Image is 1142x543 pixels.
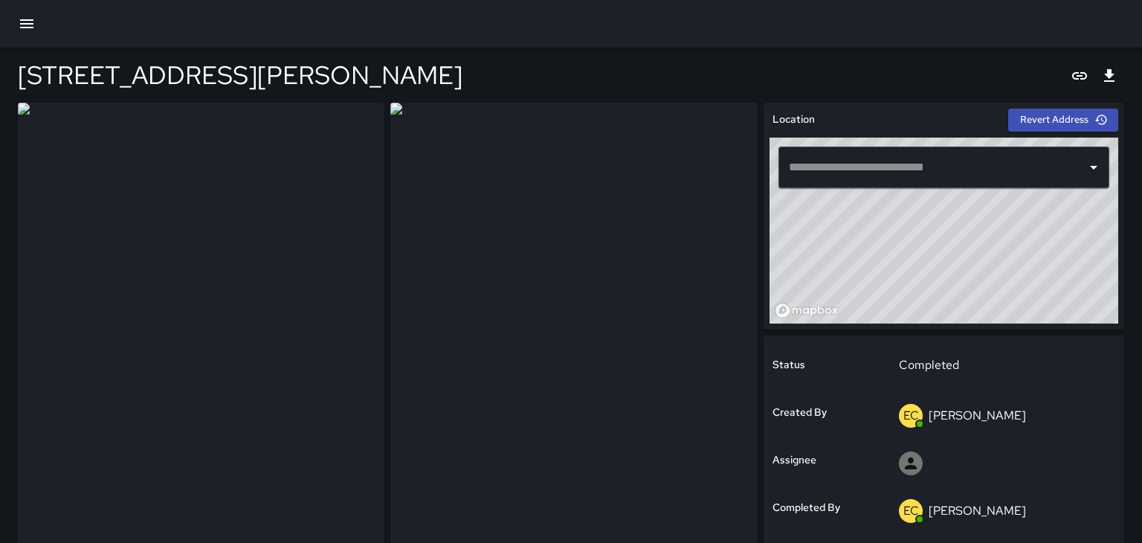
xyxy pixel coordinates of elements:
h4: [STREET_ADDRESS][PERSON_NAME] [18,60,462,91]
p: EC [903,407,919,425]
p: EC [903,502,919,520]
h6: Status [772,357,805,373]
button: Open [1083,157,1104,178]
h6: Assignee [772,452,816,469]
h6: Created By [772,405,827,421]
p: [PERSON_NAME] [929,408,1026,423]
p: Completed [899,356,1105,374]
h6: Location [772,112,815,128]
p: [PERSON_NAME] [929,503,1026,518]
h6: Completed By [772,500,840,516]
button: Revert Address [1008,109,1118,132]
button: Copy link [1065,61,1094,91]
button: Export [1094,61,1124,91]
